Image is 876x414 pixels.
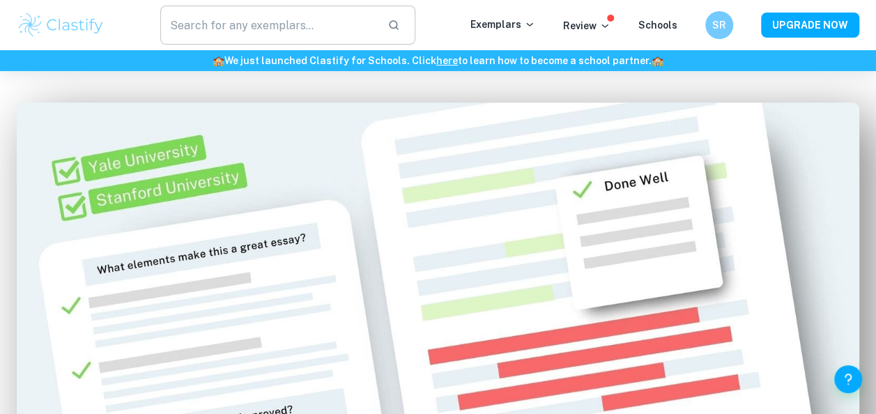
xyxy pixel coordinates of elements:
span: 🏫 [213,55,224,66]
h6: We just launched Clastify for Schools. Click to learn how to become a school partner. [3,53,873,68]
a: here [436,55,458,66]
button: Help and Feedback [834,365,862,393]
p: Review [563,18,610,33]
a: Schools [638,20,677,31]
h6: SR [712,17,728,33]
button: UPGRADE NOW [761,13,859,38]
input: Search for any exemplars... [160,6,377,45]
p: Exemplars [470,17,535,32]
img: Clastify logo [17,11,105,39]
button: SR [705,11,733,39]
span: 🏫 [652,55,663,66]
